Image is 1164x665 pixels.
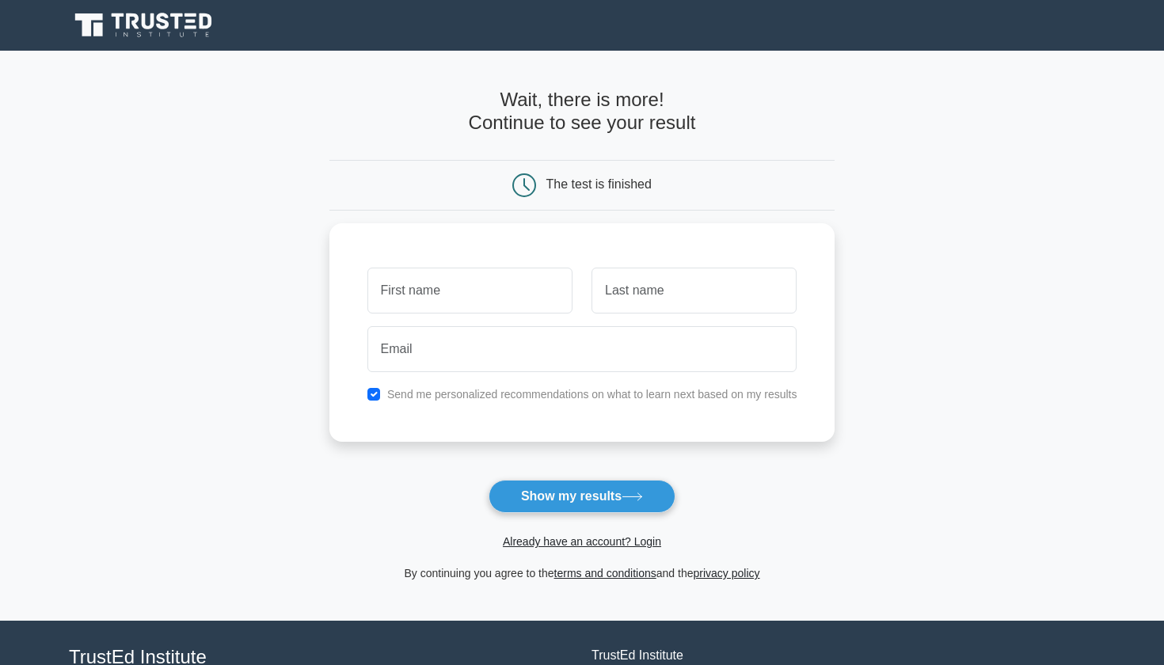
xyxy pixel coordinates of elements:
[320,564,845,583] div: By continuing you agree to the and the
[554,567,656,579] a: terms and conditions
[387,388,797,401] label: Send me personalized recommendations on what to learn next based on my results
[489,480,675,513] button: Show my results
[367,268,572,313] input: First name
[546,177,652,191] div: The test is finished
[503,535,661,548] a: Already have an account? Login
[367,326,797,372] input: Email
[329,89,835,135] h4: Wait, there is more! Continue to see your result
[592,268,797,313] input: Last name
[694,567,760,579] a: privacy policy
